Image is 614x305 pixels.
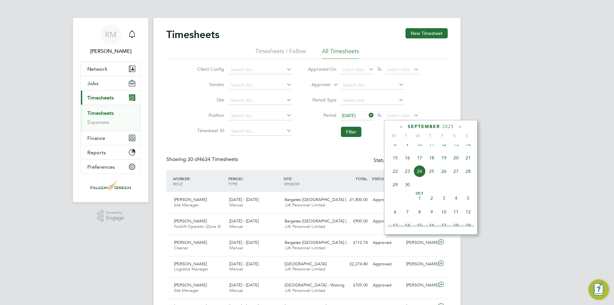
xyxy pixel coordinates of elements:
span: September [408,124,440,129]
div: Timesheets [81,105,140,131]
span: 15 [389,152,401,164]
span: Select date [387,113,410,118]
label: Period Type [308,97,336,103]
span: T [400,133,412,139]
div: Showing [166,156,239,163]
button: Jobs [81,76,140,90]
span: / [242,176,243,181]
label: Period [308,112,336,118]
button: Reports [81,145,140,159]
div: Approved [370,259,404,269]
span: 10 [438,206,450,218]
span: Finance [87,135,105,141]
span: 8 [389,138,401,150]
span: Network [87,66,107,72]
span: Bargates [GEOGRAPHIC_DATA] (… [285,240,350,245]
span: 25 [426,165,438,177]
div: Approved [370,237,404,248]
span: [DATE] - [DATE] [229,261,259,267]
span: Manual [229,245,243,251]
li: All Timesheets [322,47,359,59]
span: JJK Personnel Limited [285,224,325,229]
span: [PERSON_NAME] [174,197,207,202]
span: [GEOGRAPHIC_DATA] [285,261,327,267]
span: 10 [413,138,426,150]
span: To [375,111,383,119]
span: W [412,133,424,139]
span: [DATE] - [DATE] [229,282,259,288]
span: 23 [401,165,413,177]
span: RM [105,30,117,39]
span: Bargates [GEOGRAPHIC_DATA] (… [285,218,350,224]
div: WORKER [171,173,227,189]
span: 18 [426,152,438,164]
div: £2,274.80 [337,259,370,269]
span: Select date [342,67,365,72]
span: 16 [401,152,413,164]
span: 18 [450,219,462,231]
span: 2025 [442,124,454,129]
span: [PERSON_NAME] [174,218,207,224]
span: 21 [462,152,474,164]
span: 2 [426,192,438,204]
button: Finance [81,131,140,145]
span: / [189,176,191,181]
div: £1,800.00 [337,195,370,205]
a: Powered byEngage [97,210,124,222]
label: Approved On [308,66,336,72]
input: Search for... [229,65,292,74]
button: Preferences [81,160,140,174]
label: Approver [302,82,331,88]
input: Search for... [229,127,292,136]
span: 6 [389,206,401,218]
span: 30 [401,179,413,191]
div: Approved [370,195,404,205]
span: 12 [438,138,450,150]
span: 3 [438,192,450,204]
div: [PERSON_NAME] [404,237,437,248]
button: Engage Resource Center [588,279,609,300]
span: Site Manager [174,288,199,293]
a: Timesheets [87,110,114,116]
span: Reports [87,149,106,156]
span: 28 [462,165,474,177]
span: Logistics Manager [174,266,208,272]
span: 5 [462,192,474,204]
span: 15 [413,219,426,231]
span: Site Manager [174,202,199,208]
li: Timesheets I Follow [255,47,306,59]
span: 29 [389,179,401,191]
span: Manual [229,288,243,293]
span: [GEOGRAPHIC_DATA] - Woking [285,282,344,288]
span: 24 [413,165,426,177]
span: 17 [413,152,426,164]
span: ROLE [173,181,183,186]
span: JJK Personnel Limited [285,245,325,251]
div: SITE [282,173,337,189]
span: 1 [413,192,426,204]
input: Search for... [229,81,292,90]
span: 16 [426,219,438,231]
a: Go to home page [81,181,141,191]
span: 13 [450,138,462,150]
span: VENDOR [284,181,299,186]
span: 20 [450,152,462,164]
label: Client Config [195,66,224,72]
span: JJK Personnel Limited [285,202,325,208]
span: M [388,133,400,139]
span: TYPE [228,181,237,186]
h2: Timesheets [166,28,219,41]
span: Preferences [87,164,115,170]
span: 30 of [187,156,199,163]
span: 12 [462,206,474,218]
a: RM[PERSON_NAME] [81,24,141,55]
span: JJK Personnel Limited [285,266,325,272]
input: Search for... [229,96,292,105]
span: / [291,176,293,181]
span: 19 [462,219,474,231]
span: Manual [229,224,243,229]
span: S [448,133,460,139]
button: Timesheets [81,91,140,105]
div: £112.74 [337,237,370,248]
div: £705.00 [337,280,370,291]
